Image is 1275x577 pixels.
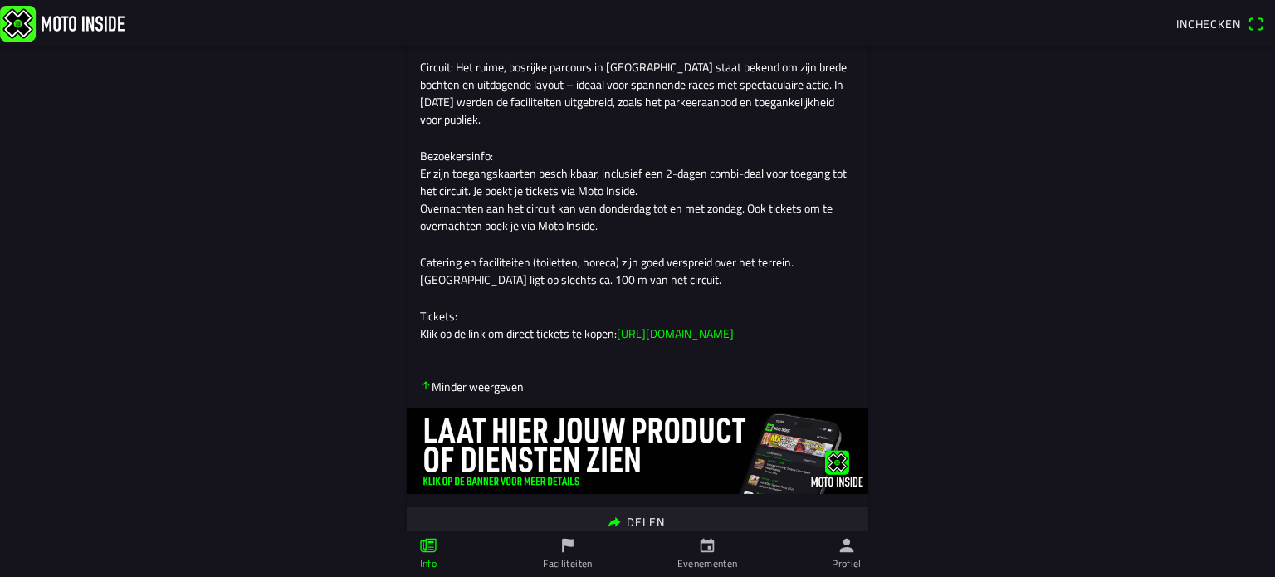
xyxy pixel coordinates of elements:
[407,408,868,494] img: ovdhpoPiYVyyWxH96Op6EavZdUOyIWdtEOENrLni.jpg
[407,507,868,537] ion-button: Delen
[1168,9,1272,37] a: Incheckenqr scanner
[698,536,716,555] ion-icon: calendar
[832,556,862,571] ion-label: Profiel
[617,325,734,342] a: [URL][DOMAIN_NAME]
[420,379,432,391] ion-icon: arrow down
[677,556,738,571] ion-label: Evenementen
[559,536,577,555] ion-icon: flag
[420,307,855,342] p: Tickets: Klik op de link om direct tickets te kopen:
[1176,15,1241,32] span: Inchecken
[420,147,855,234] p: Bezoekersinfo: Er zijn toegangskaarten beschikbaar, inclusief een 2-dagen combi-deal voor toegang...
[420,556,437,571] ion-label: Info
[420,378,524,395] p: Minder weergeven
[419,536,437,555] ion-icon: paper
[420,58,855,128] p: Circuit: Het ruime, bosrijke parcours in [GEOGRAPHIC_DATA] staat bekend om zijn brede bochten en ...
[543,556,592,571] ion-label: Faciliteiten
[838,536,856,555] ion-icon: person
[420,253,855,288] p: Catering en faciliteiten (toiletten, horeca) zijn goed verspreid over het terrein. [GEOGRAPHIC_DA...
